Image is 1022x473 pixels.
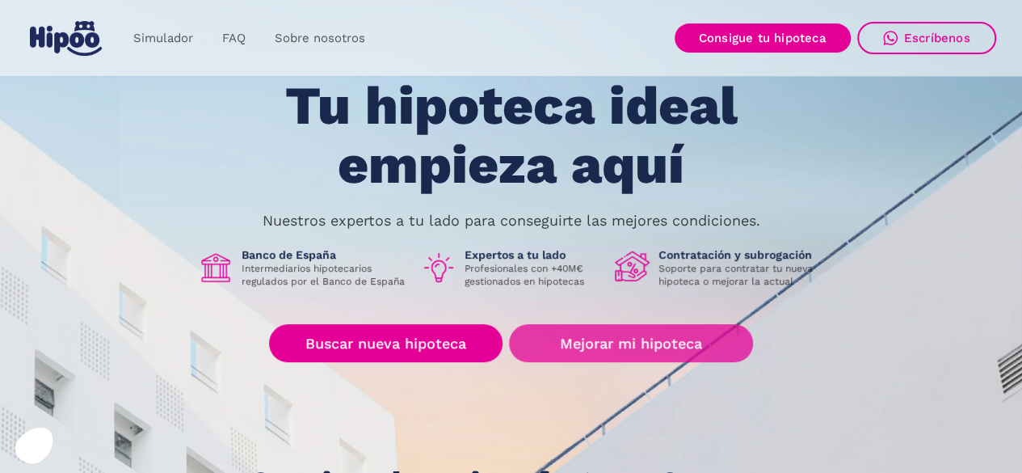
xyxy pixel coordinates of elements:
a: Sobre nosotros [260,23,380,54]
h1: Tu hipoteca ideal empieza aquí [204,77,817,194]
a: Mejorar mi hipoteca [509,324,752,362]
a: Buscar nueva hipoteca [269,324,503,362]
a: FAQ [208,23,260,54]
p: Nuestros expertos a tu lado para conseguirte las mejores condiciones. [263,214,760,227]
h1: Contratación y subrogación [658,247,825,262]
p: Profesionales con +40M€ gestionados en hipotecas [465,262,602,288]
h1: Expertos a tu lado [465,247,602,262]
a: home [27,15,106,62]
div: Escríbenos [904,31,970,45]
a: Simulador [119,23,208,54]
h1: Banco de España [242,247,408,262]
a: Escríbenos [857,22,996,54]
a: Consigue tu hipoteca [675,23,851,53]
p: Intermediarios hipotecarios regulados por el Banco de España [242,262,408,288]
p: Soporte para contratar tu nueva hipoteca o mejorar la actual [658,262,825,288]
